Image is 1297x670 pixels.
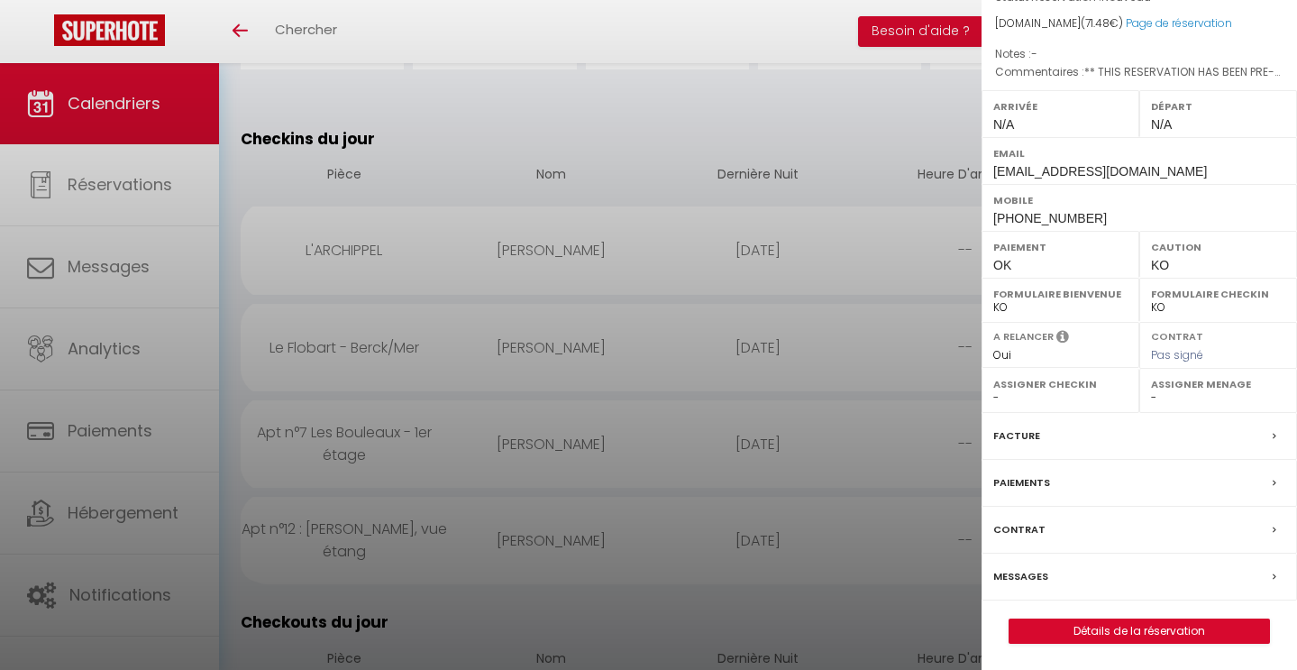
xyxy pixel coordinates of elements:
[993,164,1207,179] span: [EMAIL_ADDRESS][DOMAIN_NAME]
[1081,15,1123,31] span: ( €)
[993,520,1046,539] label: Contrat
[993,211,1107,225] span: [PHONE_NUMBER]
[1056,329,1069,349] i: Sélectionner OUI si vous souhaiter envoyer les séquences de messages post-checkout
[995,63,1283,81] p: Commentaires :
[1151,97,1285,115] label: Départ
[1151,258,1169,272] span: KO
[1031,46,1037,61] span: -
[1151,117,1172,132] span: N/A
[1126,15,1232,31] a: Page de réservation
[1085,15,1110,31] span: 71.48
[1151,238,1285,256] label: Caution
[1151,375,1285,393] label: Assigner Menage
[993,375,1128,393] label: Assigner Checkin
[1151,329,1203,341] label: Contrat
[993,473,1050,492] label: Paiements
[1220,589,1283,656] iframe: Chat
[14,7,69,61] button: Ouvrir le widget de chat LiveChat
[1151,347,1203,363] span: Pas signé
[993,258,1011,272] span: OK
[993,567,1048,586] label: Messages
[995,15,1283,32] div: [DOMAIN_NAME]
[993,117,1014,132] span: N/A
[1009,619,1270,644] button: Détails de la réservation
[993,427,1040,445] label: Facture
[1009,620,1269,643] a: Détails de la réservation
[993,285,1128,303] label: Formulaire Bienvenue
[993,144,1285,162] label: Email
[1151,285,1285,303] label: Formulaire Checkin
[995,45,1283,63] p: Notes :
[993,329,1054,344] label: A relancer
[993,191,1285,209] label: Mobile
[993,238,1128,256] label: Paiement
[993,97,1128,115] label: Arrivée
